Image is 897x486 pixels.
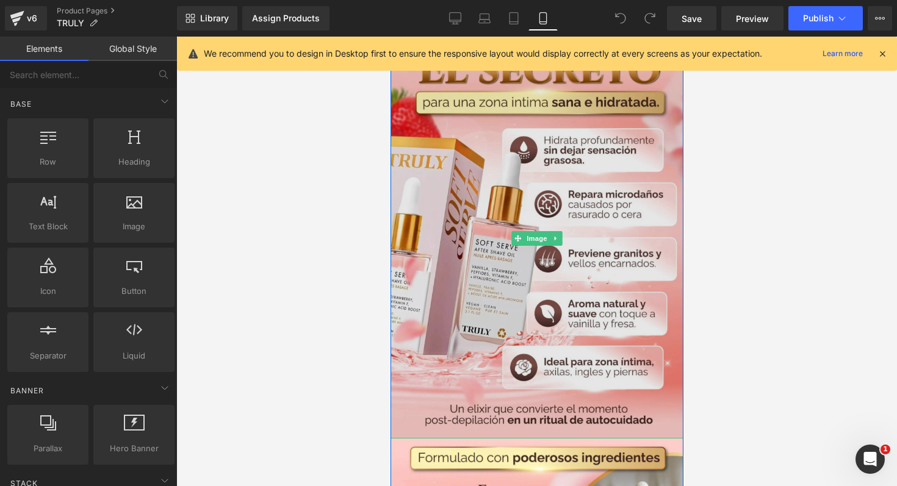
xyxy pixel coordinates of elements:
[24,10,40,26] div: v6
[11,442,85,455] span: Parallax
[252,13,320,23] div: Assign Products
[177,6,237,30] a: New Library
[159,195,172,209] a: Expand / Collapse
[57,18,84,28] span: TRULY
[5,6,47,30] a: v6
[499,6,528,30] a: Tablet
[682,12,702,25] span: Save
[528,6,558,30] a: Mobile
[88,37,177,61] a: Global Style
[11,220,85,233] span: Text Block
[803,13,834,23] span: Publish
[441,6,470,30] a: Desktop
[200,13,229,24] span: Library
[881,445,890,454] span: 1
[97,285,171,298] span: Button
[11,285,85,298] span: Icon
[97,442,171,455] span: Hero Banner
[788,6,863,30] button: Publish
[11,349,85,362] span: Separator
[721,6,784,30] a: Preview
[470,6,499,30] a: Laptop
[868,6,892,30] button: More
[204,47,762,60] p: We recommend you to design in Desktop first to ensure the responsive layout would display correct...
[97,349,171,362] span: Liquid
[134,195,159,209] span: Image
[608,6,633,30] button: Undo
[11,155,85,168] span: Row
[9,98,33,110] span: Base
[856,445,885,474] iframe: Intercom live chat
[736,12,769,25] span: Preview
[57,6,177,16] a: Product Pages
[97,220,171,233] span: Image
[818,46,868,61] a: Learn more
[9,385,45,396] span: Banner
[97,155,171,168] span: Heading
[638,6,662,30] button: Redo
